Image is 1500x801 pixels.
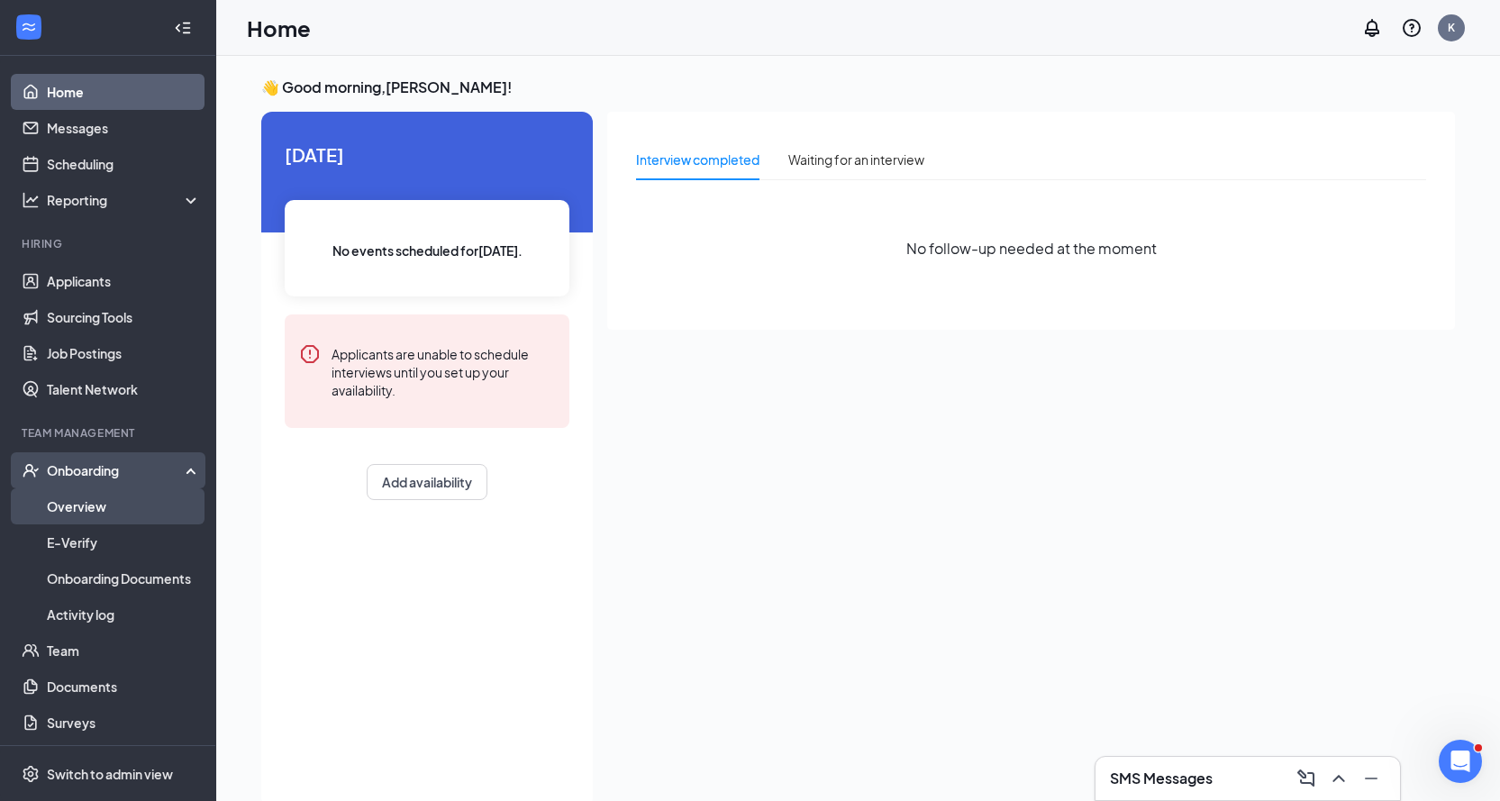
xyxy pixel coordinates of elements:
[47,263,201,299] a: Applicants
[1292,764,1321,793] button: ComposeMessage
[47,633,201,669] a: Team
[1357,764,1386,793] button: Minimize
[247,13,311,43] h1: Home
[47,335,201,371] a: Job Postings
[367,464,487,500] button: Add availability
[332,343,555,399] div: Applicants are unable to schedule interviews until you set up your availability.
[47,560,201,596] a: Onboarding Documents
[1324,764,1353,793] button: ChevronUp
[906,237,1157,259] span: No follow-up needed at the moment
[1360,768,1382,789] svg: Minimize
[788,150,924,169] div: Waiting for an interview
[285,141,569,168] span: [DATE]
[261,77,1455,97] h3: 👋 Good morning, [PERSON_NAME] !
[1448,20,1455,35] div: K
[47,705,201,741] a: Surveys
[1439,740,1482,783] iframe: Intercom live chat
[299,343,321,365] svg: Error
[47,371,201,407] a: Talent Network
[1110,769,1213,788] h3: SMS Messages
[636,150,759,169] div: Interview completed
[47,299,201,335] a: Sourcing Tools
[47,488,201,524] a: Overview
[47,461,186,479] div: Onboarding
[22,461,40,479] svg: UserCheck
[174,19,192,37] svg: Collapse
[1328,768,1350,789] svg: ChevronUp
[47,596,201,633] a: Activity log
[20,18,38,36] svg: WorkstreamLogo
[1401,17,1423,39] svg: QuestionInfo
[47,524,201,560] a: E-Verify
[47,110,201,146] a: Messages
[22,191,40,209] svg: Analysis
[22,236,197,251] div: Hiring
[47,669,201,705] a: Documents
[47,146,201,182] a: Scheduling
[47,191,202,209] div: Reporting
[47,765,173,783] div: Switch to admin view
[47,74,201,110] a: Home
[22,765,40,783] svg: Settings
[22,425,197,441] div: Team Management
[1295,768,1317,789] svg: ComposeMessage
[332,241,523,260] span: No events scheduled for [DATE] .
[1361,17,1383,39] svg: Notifications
